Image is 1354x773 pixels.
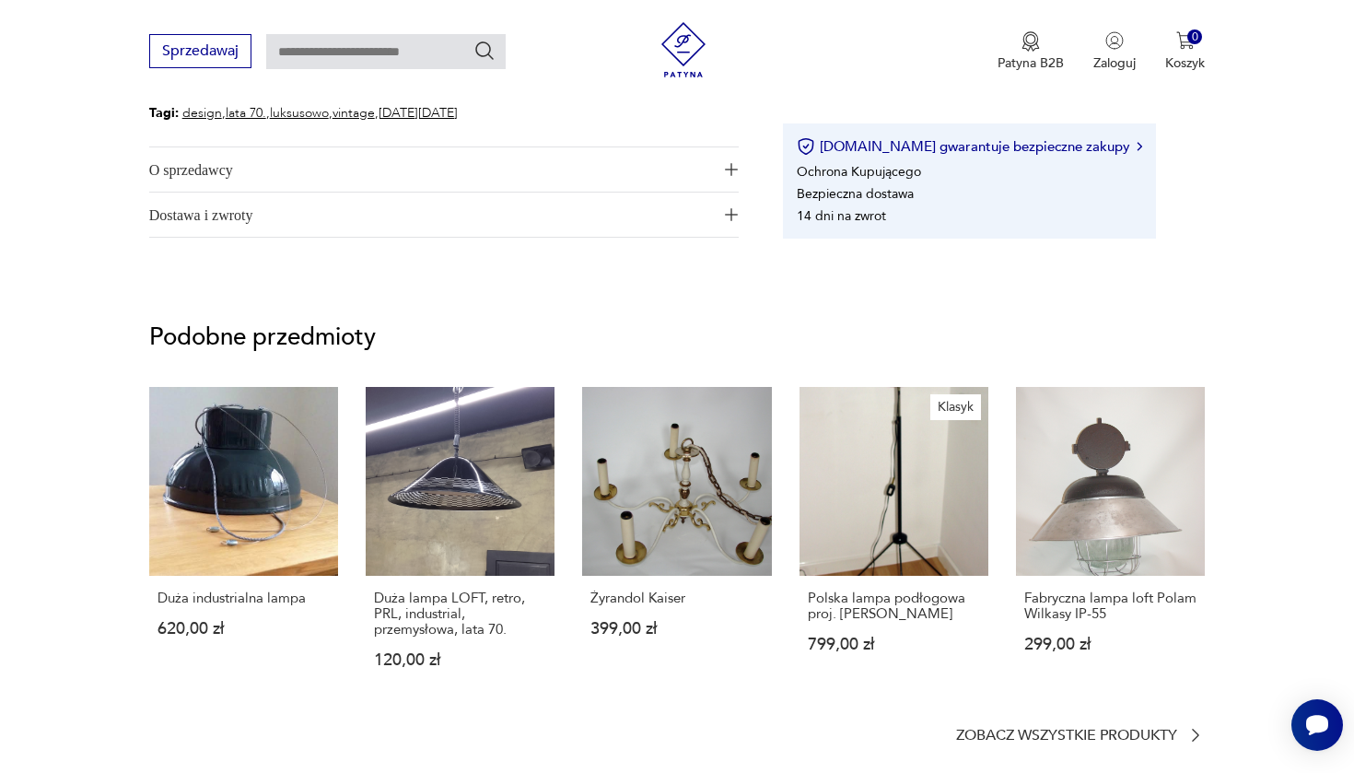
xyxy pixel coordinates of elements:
[725,208,738,221] img: Ikona plusa
[1105,31,1124,50] img: Ikonka użytkownika
[149,34,251,68] button: Sprzedawaj
[1176,31,1195,50] img: Ikona koszyka
[1137,142,1142,151] img: Ikona strzałki w prawo
[590,591,763,606] p: Żyrandol Kaiser
[956,730,1177,742] p: Zobacz wszystkie produkty
[158,621,330,637] p: 620,00 zł
[808,591,980,622] p: Polska lampa podłogowa proj. [PERSON_NAME]
[582,387,771,704] a: Żyrandol KaiserŻyrandol Kaiser399,00 zł
[374,591,546,638] p: Duża lampa LOFT, retro, PRL, industrial, przemysłowa, lata 70.
[1165,54,1205,72] p: Koszyk
[797,206,886,224] li: 14 dni na zwrot
[1291,699,1343,751] iframe: Smartsupp widget button
[808,637,980,652] p: 799,00 zł
[149,326,1206,348] p: Podobne przedmioty
[590,621,763,637] p: 399,00 zł
[998,54,1064,72] p: Patyna B2B
[149,101,458,124] p: , , , ,
[797,137,1142,156] button: [DOMAIN_NAME] gwarantuje bezpieczne zakupy
[1187,29,1203,45] div: 0
[158,591,330,606] p: Duża industrialna lampa
[149,46,251,59] a: Sprzedawaj
[800,387,988,704] a: KlasykPolska lampa podłogowa proj. A.GałeckiPolska lampa podłogowa proj. [PERSON_NAME]799,00 zł
[226,104,266,122] a: lata 70.
[333,104,375,122] a: vintage
[379,104,458,122] a: [DATE][DATE]
[725,163,738,176] img: Ikona plusa
[149,104,179,122] b: Tagi:
[956,726,1205,744] a: Zobacz wszystkie produkty
[149,147,739,192] button: Ikona plusaO sprzedawcy
[149,193,739,237] button: Ikona plusaDostawa i zwroty
[366,387,554,704] a: Duża lampa LOFT, retro, PRL, industrial, przemysłowa, lata 70.Duża lampa LOFT, retro, PRL, indust...
[182,104,222,122] a: design
[1024,591,1196,622] p: Fabryczna lampa loft Polam Wilkasy IP-55
[1016,387,1205,704] a: Fabryczna lampa loft Polam Wilkasy IP-55Fabryczna lampa loft Polam Wilkasy IP-55299,00 zł
[1165,31,1205,72] button: 0Koszyk
[1093,54,1136,72] p: Zaloguj
[149,387,338,704] a: Duża industrialna lampaDuża industrialna lampa620,00 zł
[374,652,546,668] p: 120,00 zł
[270,104,329,122] a: luksusowo
[1024,637,1196,652] p: 299,00 zł
[797,137,815,156] img: Ikona certyfikatu
[656,22,711,77] img: Patyna - sklep z meblami i dekoracjami vintage
[1021,31,1040,52] img: Ikona medalu
[473,40,496,62] button: Szukaj
[149,193,713,237] span: Dostawa i zwroty
[797,162,921,180] li: Ochrona Kupującego
[998,31,1064,72] a: Ikona medaluPatyna B2B
[998,31,1064,72] button: Patyna B2B
[1093,31,1136,72] button: Zaloguj
[149,147,713,192] span: O sprzedawcy
[797,184,914,202] li: Bezpieczna dostawa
